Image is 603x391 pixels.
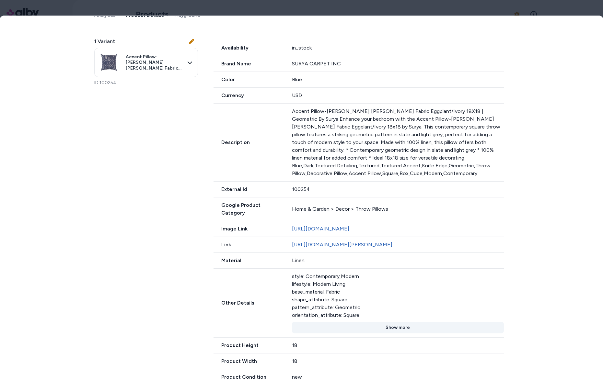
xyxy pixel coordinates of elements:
div: in_stock [292,44,504,52]
span: Accent Pillow-[PERSON_NAME] [PERSON_NAME] Fabric Eggplant/Ivory 18X18 - Geometric By Surya [126,54,183,71]
span: Product Height [214,341,284,349]
div: new [292,373,504,381]
div: 100254 [292,185,504,193]
span: 1 Variant [94,38,115,45]
p: Accent Pillow-[PERSON_NAME] [PERSON_NAME] Fabric Eggplant/Ivory 18X18 | Geometric By Surya Enhanc... [292,107,504,177]
span: Link [214,241,284,249]
button: Accent Pillow-[PERSON_NAME] [PERSON_NAME] Fabric Eggplant/Ivory 18X18 - Geometric By Surya [94,48,198,77]
span: Material [214,257,284,264]
div: Home & Garden > Decor > Throw Pillows [292,205,504,213]
div: Blue [292,76,504,84]
div: 18 [292,357,504,365]
div: style: Contemporary,Modern lifestyle: Modern Living base_material: Fabric shape_attribute: Square... [292,273,504,319]
span: Google Product Category [214,201,284,217]
div: SURYA CARPET INC [292,60,504,68]
span: Color [214,76,284,84]
span: External Id [214,185,284,193]
p: ID: 100254 [94,80,198,86]
span: Availability [214,44,284,52]
span: Image Link [214,225,284,233]
img: 100254_0.jpg [96,50,122,75]
span: Product Condition [214,373,284,381]
div: 18 [292,341,504,349]
a: [URL][DOMAIN_NAME][PERSON_NAME] [292,241,392,248]
a: [URL][DOMAIN_NAME] [292,226,349,232]
span: Currency [214,92,284,99]
span: Other Details [214,299,284,307]
span: Brand Name [214,60,284,68]
div: USD [292,92,504,99]
span: Description [214,139,284,146]
div: Linen [292,257,504,264]
span: Product Width [214,357,284,365]
button: Show more [292,322,504,333]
